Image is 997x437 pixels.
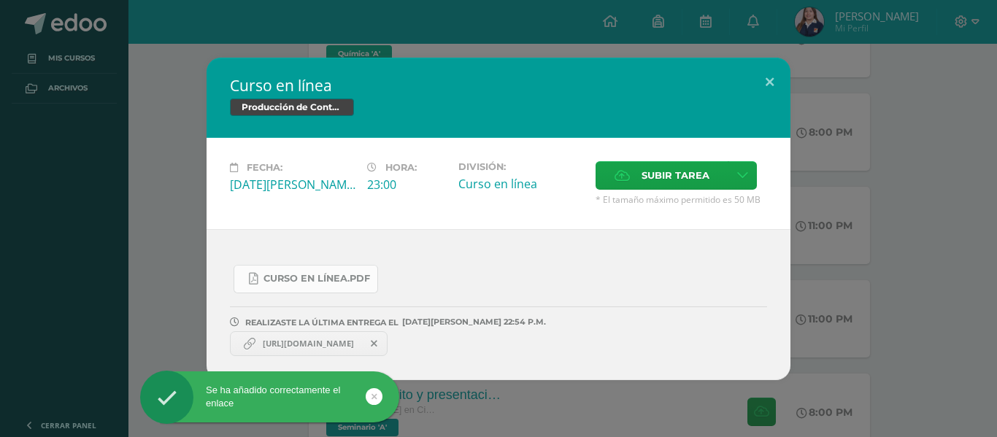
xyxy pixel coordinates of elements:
div: Curso en línea [458,176,584,192]
span: Curso en línea.pdf [263,273,370,285]
div: Se ha añadido correctamente el enlace [140,384,399,410]
a: https://sites.google.com/view/iaparatodoscurso/inicio [230,331,388,356]
label: División: [458,161,584,172]
a: Curso en línea.pdf [234,265,378,293]
span: [URL][DOMAIN_NAME] [255,338,361,349]
span: REALIZASTE LA ÚLTIMA ENTREGA EL [245,317,399,328]
div: [DATE][PERSON_NAME] [230,177,355,193]
div: 23:00 [367,177,447,193]
h2: Curso en línea [230,75,767,96]
span: Remover entrega [362,336,387,352]
span: * El tamaño máximo permitido es 50 MB [596,193,767,206]
button: Close (Esc) [749,58,790,107]
span: Producción de Contenidos Digitales [230,98,354,116]
span: Hora: [385,162,417,173]
span: Fecha: [247,162,282,173]
span: Subir tarea [642,162,709,189]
